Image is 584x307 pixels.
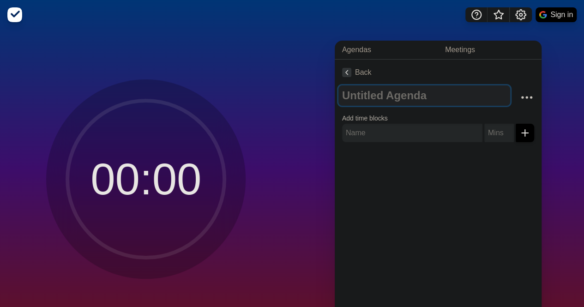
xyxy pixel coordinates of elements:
[510,7,532,22] button: Settings
[342,114,388,122] label: Add time blocks
[438,41,542,60] a: Meetings
[7,7,22,22] img: timeblocks logo
[335,41,438,60] a: Agendas
[335,60,542,85] a: Back
[539,11,547,18] img: google logo
[488,7,510,22] button: What’s new
[536,7,577,22] button: Sign in
[342,124,482,142] input: Name
[484,124,514,142] input: Mins
[518,88,536,107] button: More
[465,7,488,22] button: Help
